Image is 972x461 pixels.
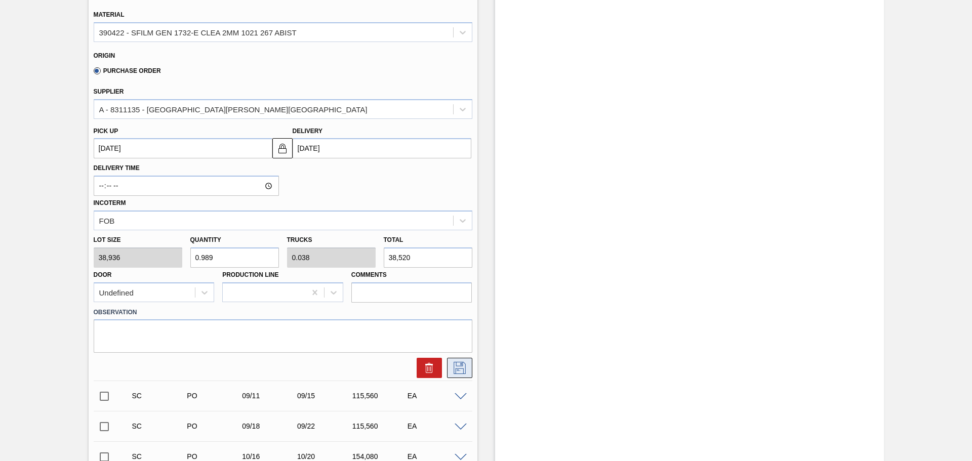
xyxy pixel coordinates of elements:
[239,392,301,400] div: 09/11/2025
[94,305,472,320] label: Observation
[351,268,472,282] label: Comments
[384,236,403,243] label: Total
[239,452,301,460] div: 10/16/2025
[94,128,118,135] label: Pick up
[94,138,272,158] input: mm/dd/yyyy
[412,358,442,378] div: Delete Suggestion
[350,452,411,460] div: 154,080
[94,67,161,74] label: Purchase Order
[184,422,246,430] div: Purchase order
[295,392,356,400] div: 09/15/2025
[130,422,191,430] div: Suggestion Created
[295,452,356,460] div: 10/20/2025
[287,236,312,243] label: Trucks
[350,422,411,430] div: 115,560
[94,233,182,247] label: Lot size
[442,358,472,378] div: Save Suggestion
[239,422,301,430] div: 09/18/2025
[295,422,356,430] div: 09/22/2025
[99,105,368,113] div: A - 8311135 - [GEOGRAPHIC_DATA][PERSON_NAME][GEOGRAPHIC_DATA]
[94,161,279,176] label: Delivery Time
[405,452,466,460] div: EA
[94,271,112,278] label: Door
[190,236,221,243] label: Quantity
[293,128,323,135] label: Delivery
[130,392,191,400] div: Suggestion Created
[130,452,191,460] div: Suggestion Created
[94,52,115,59] label: Origin
[276,142,289,154] img: locked
[272,138,293,158] button: locked
[99,216,115,225] div: FOB
[184,452,246,460] div: Purchase order
[99,288,134,297] div: Undefined
[94,199,126,206] label: Incoterm
[99,28,297,36] div: 390422 - SFILM GEN 1732-E CLEA 2MM 1021 267 ABIST
[350,392,411,400] div: 115,560
[184,392,246,400] div: Purchase order
[405,392,466,400] div: EA
[94,88,124,95] label: Supplier
[293,138,471,158] input: mm/dd/yyyy
[405,422,466,430] div: EA
[94,11,125,18] label: Material
[222,271,278,278] label: Production Line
